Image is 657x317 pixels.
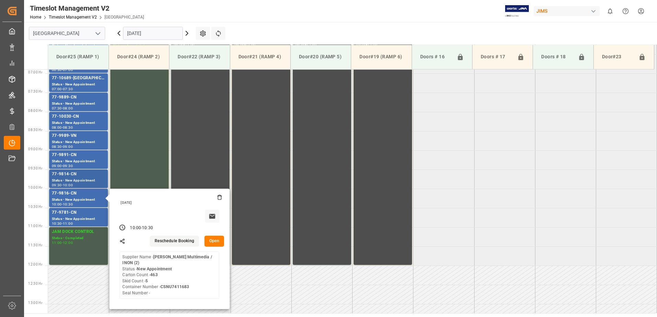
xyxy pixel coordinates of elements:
div: Door#24 (RAMP 2) [114,50,164,63]
div: 07:30 [63,87,73,91]
button: Help Center [618,3,633,19]
button: Open [204,236,224,247]
div: Door#22 (RAMP 3) [175,50,224,63]
div: Doors # 18 [538,50,575,63]
div: 09:30 [63,164,73,167]
b: 463 [150,272,157,277]
div: - [62,164,63,167]
div: 12:00 [63,241,73,244]
div: Status - New Appointment [52,101,105,107]
span: 08:00 Hr [28,109,42,113]
div: Doors # 16 [417,50,454,63]
div: - [62,126,63,129]
div: 07:00 [63,68,73,71]
div: - [62,222,63,225]
div: Timeslot Management V2 [30,3,144,13]
div: 11:00 [52,241,62,244]
div: Door#25 (RAMP 1) [54,50,103,63]
span: 08:30 Hr [28,128,42,132]
b: [PERSON_NAME] Multimedia / INON (2) [122,255,212,266]
div: 09:00 [52,164,62,167]
div: 10:30 [142,225,153,231]
div: - [62,68,63,71]
span: 12:30 Hr [28,282,42,285]
div: Status - New Appointment [52,82,105,87]
div: 06:30 [52,68,62,71]
div: 77-9889-CN [52,94,105,101]
a: Home [30,15,41,20]
div: - [62,87,63,91]
div: - [62,203,63,206]
div: Doors # 17 [478,50,514,63]
div: Door#19 (RAMP 6) [357,50,406,63]
div: 10:00 [63,184,73,187]
div: 07:30 [52,107,62,110]
b: New Appointment [137,267,172,271]
div: 77-9781-CN [52,209,105,216]
span: 07:00 Hr [28,70,42,74]
span: 09:00 Hr [28,147,42,151]
div: 10:00 [130,225,141,231]
div: Status - Completed [52,235,105,241]
div: Status - New Appointment [52,178,105,184]
span: 10:30 Hr [28,205,42,209]
div: 10:30 [63,203,73,206]
span: 11:00 Hr [28,224,42,228]
span: 13:00 Hr [28,301,42,305]
div: - [141,225,142,231]
div: 08:30 [63,126,73,129]
div: Door#20 (RAMP 5) [296,50,345,63]
span: 12:00 Hr [28,262,42,266]
div: 77-9814-CN [52,171,105,178]
div: Door#23 [599,50,636,63]
div: 08:00 [52,126,62,129]
div: Status - New Appointment [52,158,105,164]
button: Reschedule Booking [150,236,199,247]
div: - [62,145,63,148]
div: 10:30 [52,222,62,225]
div: 77-9989-VN [52,132,105,139]
input: DD.MM.YYYY [123,27,183,40]
button: show 0 new notifications [602,3,618,19]
div: 77-9816-CN [52,190,105,197]
span: 09:30 Hr [28,166,42,170]
span: 11:30 Hr [28,243,42,247]
div: 11:00 [63,222,73,225]
div: 77-10030-CN [52,113,105,120]
div: [DATE] [118,200,222,205]
div: Status - New Appointment [52,139,105,145]
div: - [62,241,63,244]
div: 10:00 [52,203,62,206]
div: 77-9891-CN [52,152,105,158]
div: Door#21 (RAMP 4) [236,50,285,63]
input: Type to search/select [29,27,105,40]
div: 09:30 [52,184,62,187]
div: Supplier Name - Status - Carton Count - Skid Count - Container Number - Seal Number - [122,254,216,296]
span: 07:30 Hr [28,90,42,93]
div: Status - New Appointment [52,120,105,126]
div: Status - New Appointment [52,197,105,203]
b: 5 [145,279,148,283]
b: CSNU7411683 [160,284,189,289]
div: 08:30 [52,145,62,148]
div: JIMS [534,6,600,16]
div: 08:00 [63,107,73,110]
div: - [62,184,63,187]
img: Exertis%20JAM%20-%20Email%20Logo.jpg_1722504956.jpg [505,5,529,17]
span: 10:00 Hr [28,186,42,189]
div: 07:00 [52,87,62,91]
div: Status - New Appointment [52,216,105,222]
div: JAM DOCK CONTROL [52,228,105,235]
div: - [62,107,63,110]
button: open menu [92,28,103,39]
button: JIMS [534,4,602,17]
div: 09:00 [63,145,73,148]
a: Timeslot Management V2 [49,15,97,20]
div: 77-10689-[GEOGRAPHIC_DATA] [52,75,105,82]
